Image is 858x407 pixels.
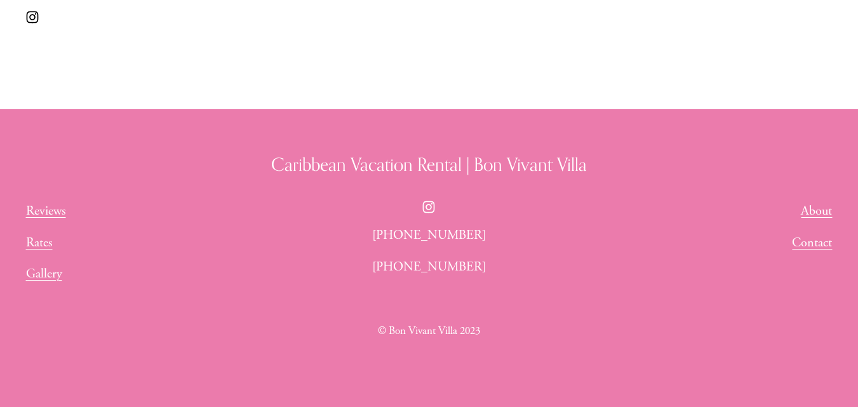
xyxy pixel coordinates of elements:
[26,152,833,177] h3: Caribbean Vacation Rental | Bon Vivant Villa
[331,323,527,340] p: © Bon Vivant Villa 2023
[26,201,66,221] a: Reviews
[26,264,62,284] a: Gallery
[801,201,832,221] a: About
[331,257,527,277] p: [PHONE_NUMBER]
[26,232,53,253] a: Rates
[26,11,39,23] a: Instagram
[422,201,435,213] a: Instagram
[331,225,527,245] p: [PHONE_NUMBER]
[792,232,832,253] a: Contact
